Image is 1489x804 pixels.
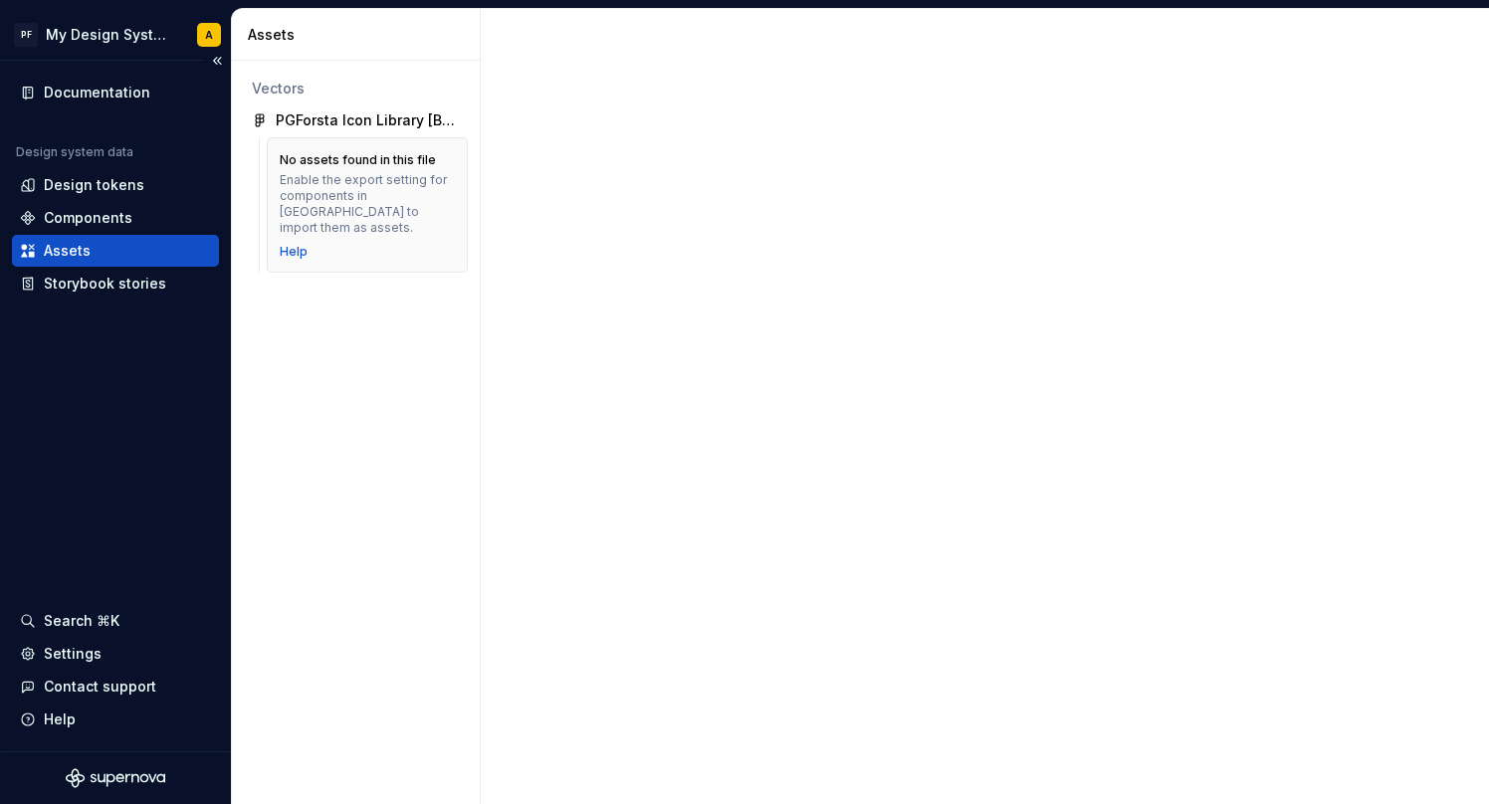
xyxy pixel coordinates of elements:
div: Assets [248,25,472,45]
div: Contact support [44,677,156,697]
button: Collapse sidebar [203,47,231,75]
button: PFMy Design SystemA [4,13,227,56]
div: Design tokens [44,175,144,195]
a: Storybook stories [12,268,219,300]
a: Settings [12,638,219,670]
svg: Supernova Logo [66,768,165,788]
a: Design tokens [12,169,219,201]
div: Enable the export setting for components in [GEOGRAPHIC_DATA] to import them as assets. [280,172,455,236]
a: Assets [12,235,219,267]
a: Components [12,202,219,234]
div: Search ⌘K [44,611,119,631]
div: Help [44,709,76,729]
div: My Design System [46,25,173,45]
div: PGForsta Icon Library [BETA - Feedback Only] [276,110,460,130]
div: Settings [44,644,102,664]
div: A [205,27,213,43]
div: Design system data [16,144,133,160]
button: Contact support [12,671,219,703]
div: Components [44,208,132,228]
a: PGForsta Icon Library [BETA - Feedback Only] [244,104,468,136]
button: Help [12,703,219,735]
div: Assets [44,241,91,261]
div: Storybook stories [44,274,166,294]
a: Help [280,244,308,260]
div: No assets found in this file [280,152,436,168]
a: Documentation [12,77,219,108]
div: Documentation [44,83,150,102]
div: Vectors [252,79,460,99]
button: Search ⌘K [12,605,219,637]
div: PF [14,23,38,47]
